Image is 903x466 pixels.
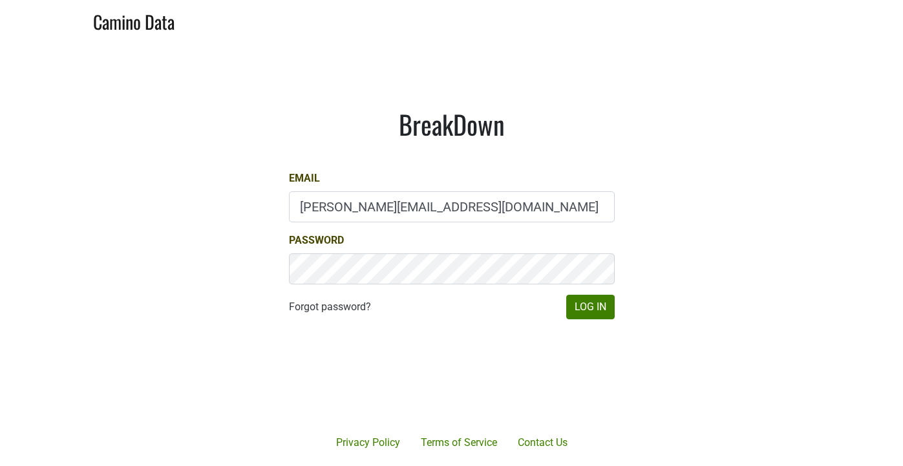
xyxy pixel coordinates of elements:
label: Password [289,233,344,248]
a: Privacy Policy [326,430,410,456]
a: Camino Data [93,5,175,36]
a: Contact Us [507,430,578,456]
a: Forgot password? [289,299,371,315]
label: Email [289,171,320,186]
a: Terms of Service [410,430,507,456]
button: Log In [566,295,615,319]
h1: BreakDown [289,109,615,140]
